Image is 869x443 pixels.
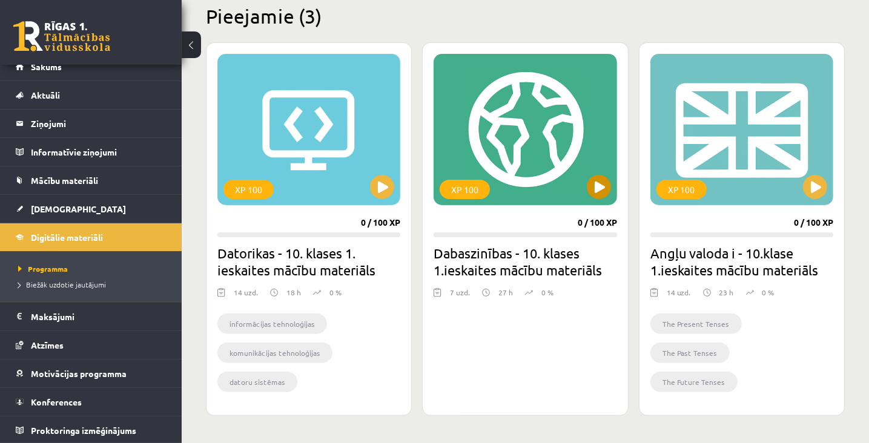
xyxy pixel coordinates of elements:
legend: Ziņojumi [31,110,167,137]
a: Mācību materiāli [16,166,167,194]
div: 7 uzd. [450,287,470,305]
a: Informatīvie ziņojumi [16,138,167,166]
span: Aktuāli [31,90,60,100]
p: 0 % [762,287,775,298]
span: Motivācijas programma [31,368,127,379]
span: Digitālie materiāli [31,232,103,243]
li: The Past Tenses [650,343,730,363]
p: 23 h [719,287,734,298]
a: Digitālie materiāli [16,223,167,251]
a: Rīgas 1. Tālmācības vidusskola [13,21,110,51]
p: 0 % [541,287,553,298]
a: [DEMOGRAPHIC_DATA] [16,195,167,223]
span: Proktoringa izmēģinājums [31,425,136,436]
span: Konferences [31,396,82,407]
div: XP 100 [656,180,707,199]
a: Ziņojumi [16,110,167,137]
span: Mācību materiāli [31,175,98,186]
div: XP 100 [223,180,274,199]
a: Motivācijas programma [16,359,167,387]
a: Sākums [16,53,167,80]
div: 14 uzd. [234,287,258,305]
a: Konferences [16,388,167,416]
li: komunikācijas tehnoloģijas [217,343,332,363]
legend: Maksājumi [31,303,167,330]
li: datoru sistēmas [217,372,297,392]
p: 27 h [498,287,513,298]
h2: Angļu valoda i - 10.klase 1.ieskaites mācību materiāls [650,244,833,278]
a: Programma [18,263,170,274]
div: 14 uzd. [667,287,691,305]
li: The Present Tenses [650,313,742,334]
legend: Informatīvie ziņojumi [31,138,167,166]
span: Biežāk uzdotie jautājumi [18,280,106,289]
h2: Pieejamie (3) [206,4,845,28]
a: Biežāk uzdotie jautājumi [18,279,170,290]
a: Atzīmes [16,331,167,359]
a: Maksājumi [16,303,167,330]
li: informācijas tehnoloģijas [217,313,327,334]
h2: Datorikas - 10. klases 1. ieskaites mācību materiāls [217,244,400,278]
li: The Future Tenses [650,372,738,392]
div: XP 100 [440,180,490,199]
p: 18 h [286,287,301,298]
span: Atzīmes [31,340,64,350]
p: 0 % [329,287,342,298]
span: Programma [18,264,68,274]
a: Aktuāli [16,81,167,109]
span: [DEMOGRAPHIC_DATA] [31,203,126,214]
h2: Dabaszinības - 10. klases 1.ieskaites mācību materiāls [434,244,616,278]
span: Sākums [31,61,62,72]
